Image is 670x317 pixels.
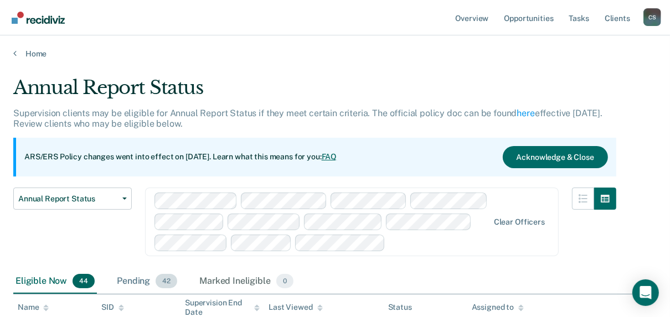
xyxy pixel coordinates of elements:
[13,76,616,108] div: Annual Report Status
[13,49,657,59] a: Home
[388,303,412,312] div: Status
[322,152,337,161] a: FAQ
[643,8,661,26] button: Profile dropdown button
[24,152,337,163] p: ARS/ERS Policy changes went into effect on [DATE]. Learn what this means for you:
[276,274,293,288] span: 0
[517,108,535,118] a: here
[503,146,608,168] button: Acknowledge & Close
[13,108,602,129] p: Supervision clients may be eligible for Annual Report Status if they meet certain criteria. The o...
[643,8,661,26] div: C S
[632,279,659,306] div: Open Intercom Messenger
[197,269,296,294] div: Marked Ineligible0
[185,298,260,317] div: Supervision End Date
[12,12,65,24] img: Recidiviz
[269,303,322,312] div: Last Viewed
[13,269,97,294] div: Eligible Now44
[472,303,524,312] div: Assigned to
[115,269,179,294] div: Pending42
[494,217,545,227] div: Clear officers
[156,274,177,288] span: 42
[18,303,49,312] div: Name
[18,194,118,204] span: Annual Report Status
[13,188,132,210] button: Annual Report Status
[73,274,95,288] span: 44
[101,303,124,312] div: SID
